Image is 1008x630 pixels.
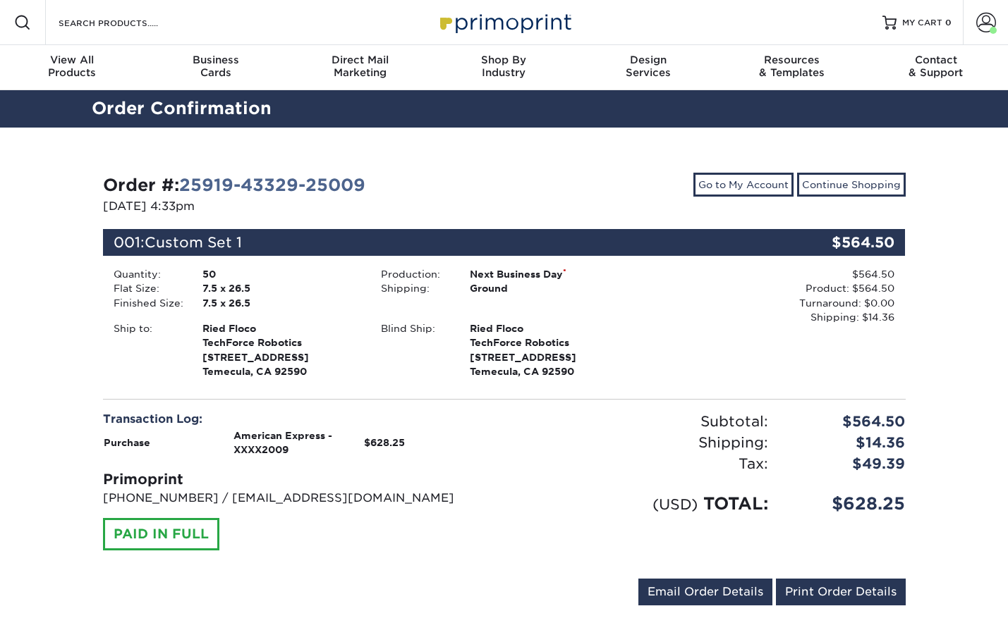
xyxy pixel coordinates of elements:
[902,17,942,29] span: MY CART
[720,54,864,79] div: & Templates
[103,490,494,507] p: [PHONE_NUMBER] / [EMAIL_ADDRESS][DOMAIN_NAME]
[179,175,365,195] a: 25919-43329-25009
[288,54,432,79] div: Marketing
[504,432,779,453] div: Shipping:
[432,54,576,79] div: Industry
[779,491,916,517] div: $628.25
[103,518,219,550] div: PAID IN FULL
[103,267,192,281] div: Quantity:
[144,45,288,90] a: BusinessCards
[81,96,928,122] h2: Order Confirmation
[434,7,575,37] img: Primoprint
[504,453,779,474] div: Tax:
[202,350,360,364] span: [STREET_ADDRESS]
[192,296,370,310] div: 7.5 x 26.5
[652,495,698,513] small: (USD)
[57,14,195,31] input: SEARCH PRODUCTS.....
[638,579,772,605] a: Email Order Details
[192,281,370,295] div: 7.5 x 26.5
[432,54,576,66] span: Shop By
[103,198,494,215] p: [DATE] 4:33pm
[864,54,1008,79] div: & Support
[192,267,370,281] div: 50
[720,45,864,90] a: Resources& Templates
[459,267,638,281] div: Next Business Day
[776,579,906,605] a: Print Order Details
[144,54,288,66] span: Business
[370,321,459,379] div: Blind Ship:
[703,493,768,514] span: TOTAL:
[144,54,288,79] div: Cards
[103,411,494,428] div: Transaction Log:
[693,173,794,197] a: Go to My Account
[103,296,192,310] div: Finished Size:
[104,437,150,448] strong: Purchase
[779,453,916,474] div: $49.39
[202,321,360,335] span: Ried Floco
[370,281,459,295] div: Shipping:
[364,437,405,448] strong: $628.25
[103,281,192,295] div: Flat Size:
[470,350,627,364] span: [STREET_ADDRESS]
[202,335,360,350] span: TechForce Robotics
[576,54,720,66] span: Design
[103,229,772,256] div: 001:
[772,229,906,256] div: $564.50
[459,281,638,295] div: Ground
[945,18,952,27] span: 0
[233,430,332,455] strong: American Express - XXXX2009
[145,234,242,251] span: Custom Set 1
[864,45,1008,90] a: Contact& Support
[103,175,365,195] strong: Order #:
[576,45,720,90] a: DesignServices
[432,45,576,90] a: Shop ByIndustry
[779,432,916,453] div: $14.36
[797,173,906,197] a: Continue Shopping
[638,267,894,281] div: $564.50
[470,335,627,350] span: TechForce Robotics
[638,281,894,324] div: Product: $564.50 Turnaround: $0.00 Shipping: $14.36
[103,321,192,379] div: Ship to:
[288,54,432,66] span: Direct Mail
[504,411,779,432] div: Subtotal:
[288,45,432,90] a: Direct MailMarketing
[470,321,627,335] span: Ried Floco
[576,54,720,79] div: Services
[864,54,1008,66] span: Contact
[103,469,494,490] div: Primoprint
[720,54,864,66] span: Resources
[202,321,360,377] strong: Temecula, CA 92590
[370,267,459,281] div: Production:
[779,411,916,432] div: $564.50
[470,321,627,377] strong: Temecula, CA 92590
